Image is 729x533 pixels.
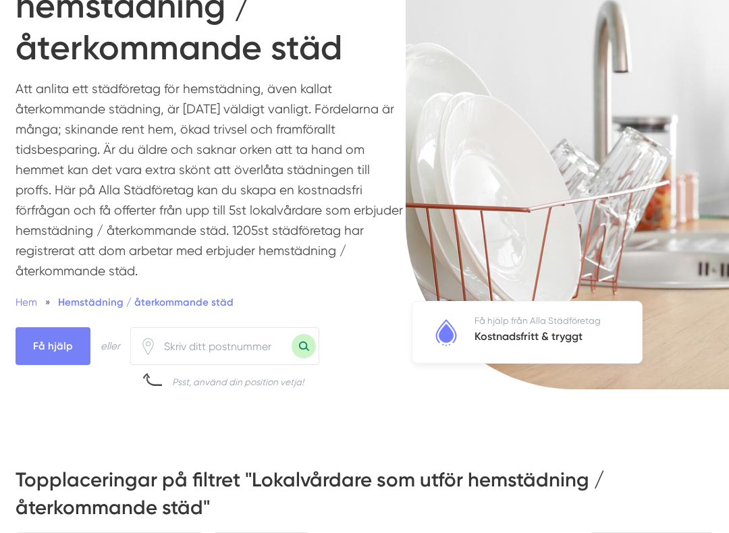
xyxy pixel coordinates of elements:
[16,79,404,287] p: Att anlita ett städföretag för hemstädning, även kallat återkommande städning, är [DATE] väldigt ...
[172,376,304,389] div: Psst, använd din position vetja!
[16,294,404,310] nav: Breadcrumb
[16,466,713,532] h2: Topplaceringar på filtret "Lokalvårdare som utför hemstädning / återkommande städ"
[16,296,37,308] a: Hem
[475,328,601,347] h5: Kostnadsfritt & tryggt
[157,331,292,361] input: Skriv ditt postnummer
[101,338,120,354] div: eller
[140,338,157,355] span: Klicka för att använda din position.
[292,334,316,358] button: Sök med postnummer
[429,316,463,349] img: Kostnadsfritt & tryggt logotyp
[475,315,601,326] span: Få hjälp från Alla Städföretag
[58,296,234,308] a: Hemstädning / återkommande städ
[45,294,50,310] span: »
[16,327,90,365] span: Få hjälp
[140,338,157,355] svg: Pin / Karta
